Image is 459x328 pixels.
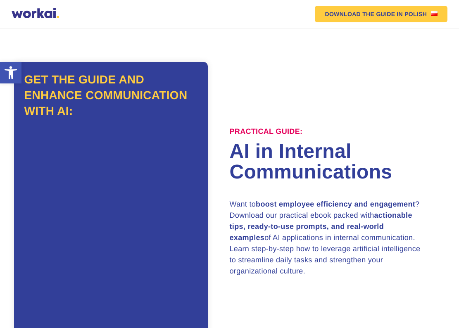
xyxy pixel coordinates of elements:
h3: Want to ? Download our practical ebook packed with of AI applications in internal communication. ... [230,199,423,277]
h2: Get the guide and enhance communication with AI: [24,72,198,119]
strong: boost employee efficiency and engagement [256,200,415,208]
strong: actionable tips, ready-to-use prompts, and real-world examples [230,211,412,242]
a: DOWNLOAD THE GUIDEIN POLISHUS flag [315,6,447,22]
img: US flag [431,11,438,16]
iframe: Form 0 [24,128,197,323]
em: DOWNLOAD THE GUIDE [325,11,395,17]
h1: AI in Internal Communications [230,141,445,183]
label: Practical Guide: [230,127,303,136]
